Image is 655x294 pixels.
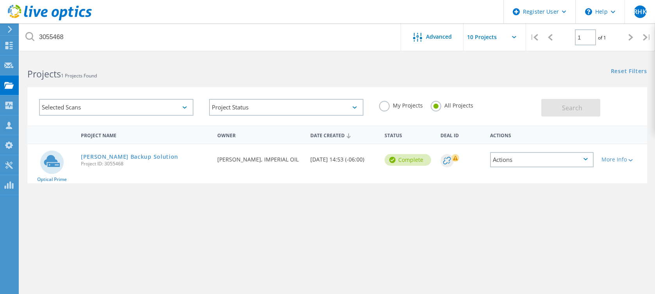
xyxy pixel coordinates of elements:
[213,127,306,142] div: Owner
[611,68,647,75] a: Reset Filters
[598,34,606,41] span: of 1
[379,101,423,108] label: My Projects
[601,157,643,162] div: More Info
[39,99,193,116] div: Selected Scans
[381,127,437,142] div: Status
[486,127,598,142] div: Actions
[27,68,61,80] b: Projects
[426,34,452,39] span: Advanced
[61,72,97,79] span: 1 Projects Found
[77,127,213,142] div: Project Name
[385,154,431,166] div: Complete
[20,23,401,51] input: Search projects by name, owner, ID, company, etc
[81,154,178,160] a: [PERSON_NAME] Backup Solution
[490,152,594,167] div: Actions
[437,127,486,142] div: Deal Id
[562,104,582,112] span: Search
[634,9,646,15] span: RHK
[37,177,67,182] span: Optical Prime
[541,99,600,117] button: Search
[213,144,306,170] div: [PERSON_NAME], IMPERIAL OIL
[585,8,592,15] svg: \n
[8,16,92,22] a: Live Optics Dashboard
[81,161,209,166] span: Project ID: 3055468
[306,144,381,170] div: [DATE] 14:53 (-06:00)
[209,99,363,116] div: Project Status
[306,127,381,142] div: Date Created
[526,23,542,51] div: |
[639,23,655,51] div: |
[431,101,473,108] label: All Projects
